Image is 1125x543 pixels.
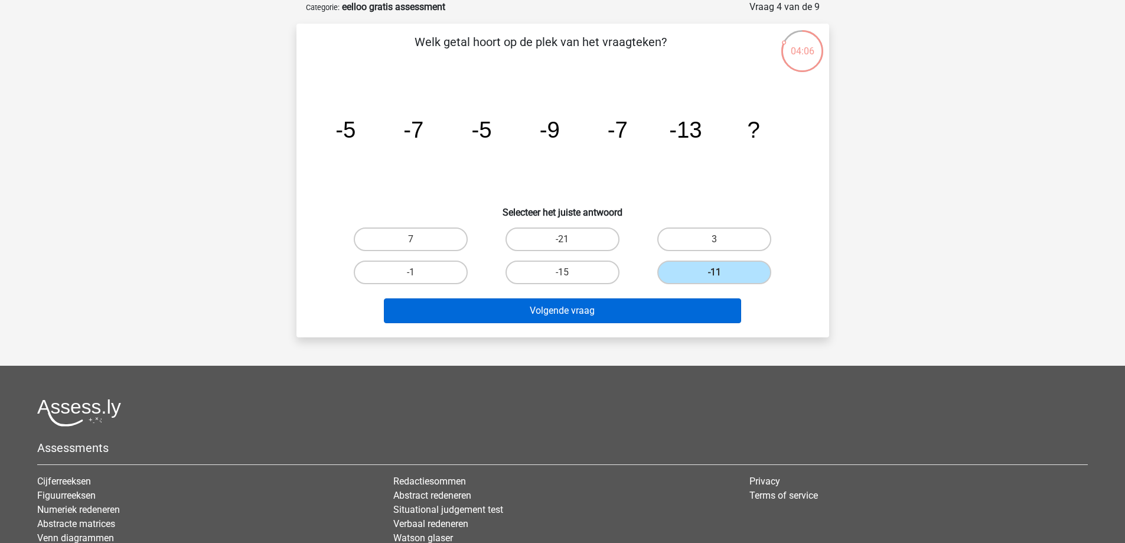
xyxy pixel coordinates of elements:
label: 3 [657,227,771,251]
strong: eelloo gratis assessment [342,1,445,12]
tspan: -5 [471,117,491,142]
a: Figuurreeksen [37,490,96,501]
a: Privacy [749,476,780,487]
tspan: -5 [335,117,356,142]
a: Redactiesommen [393,476,466,487]
div: 04:06 [780,29,824,58]
a: Numeriek redeneren [37,504,120,515]
h6: Selecteer het juiste antwoord [315,197,810,218]
a: Terms of service [749,490,818,501]
label: 7 [354,227,468,251]
a: Verbaal redeneren [393,518,468,529]
tspan: -13 [669,117,702,142]
label: -15 [506,261,619,284]
tspan: -7 [607,117,627,142]
a: Cijferreeksen [37,476,91,487]
tspan: ? [747,117,759,142]
tspan: -9 [539,117,559,142]
a: Abstracte matrices [37,518,115,529]
button: Volgende vraag [384,298,741,323]
p: Welk getal hoort op de plek van het vraagteken? [315,33,766,69]
a: Abstract redeneren [393,490,471,501]
a: Situational judgement test [393,504,503,515]
tspan: -7 [403,117,423,142]
label: -21 [506,227,619,251]
h5: Assessments [37,441,1088,455]
small: Categorie: [306,3,340,12]
label: -1 [354,261,468,284]
img: Assessly logo [37,399,121,427]
label: -11 [657,261,771,284]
